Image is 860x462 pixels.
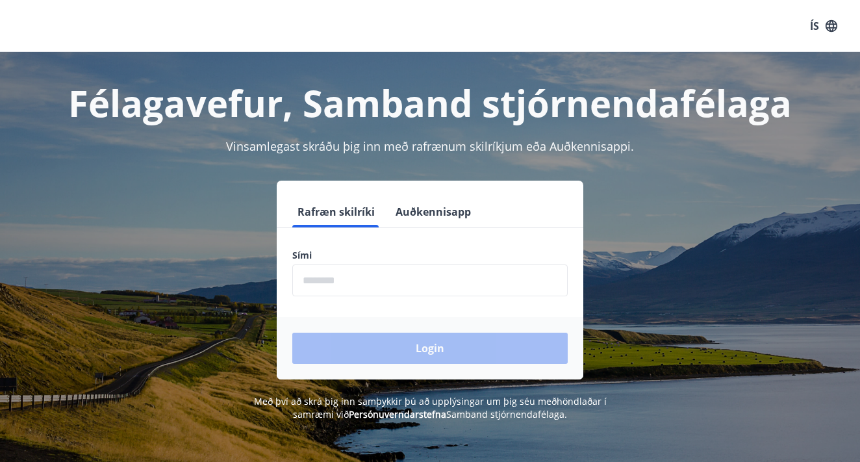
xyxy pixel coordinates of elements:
h1: Félagavefur, Samband stjórnendafélaga [16,78,844,127]
a: Persónuverndarstefna [349,408,446,420]
button: ÍS [803,14,844,38]
span: Með því að skrá þig inn samþykkir þú að upplýsingar um þig séu meðhöndlaðar í samræmi við Samband... [254,395,607,420]
label: Sími [292,249,568,262]
span: Vinsamlegast skráðu þig inn með rafrænum skilríkjum eða Auðkennisappi. [226,138,634,154]
button: Rafræn skilríki [292,196,380,227]
button: Auðkennisapp [390,196,476,227]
